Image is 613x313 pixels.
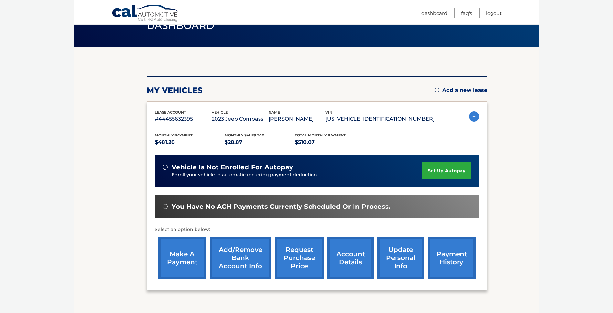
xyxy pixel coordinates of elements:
a: Add a new lease [435,87,487,94]
span: You have no ACH payments currently scheduled or in process. [172,203,390,211]
span: vehicle [212,110,228,115]
img: accordion-active.svg [469,111,479,122]
a: account details [327,237,374,279]
a: update personal info [377,237,424,279]
span: name [269,110,280,115]
a: Dashboard [421,8,447,18]
h2: my vehicles [147,86,203,95]
p: $481.20 [155,138,225,147]
p: #44455632395 [155,115,212,124]
span: vin [325,110,332,115]
span: vehicle is not enrolled for autopay [172,163,293,171]
p: [PERSON_NAME] [269,115,325,124]
img: alert-white.svg [163,204,168,209]
p: $510.07 [295,138,365,147]
img: add.svg [435,88,439,92]
p: $28.87 [225,138,295,147]
a: Logout [486,8,502,18]
a: make a payment [158,237,206,279]
span: Monthly sales Tax [225,133,264,137]
span: Total Monthly Payment [295,133,346,137]
a: Cal Automotive [112,4,180,23]
a: payment history [428,237,476,279]
p: 2023 Jeep Compass [212,115,269,124]
img: alert-white.svg [163,165,168,170]
span: Dashboard [147,20,215,32]
a: FAQ's [461,8,472,18]
span: lease account [155,110,186,115]
a: Add/Remove bank account info [210,237,271,279]
p: [US_VEHICLE_IDENTIFICATION_NUMBER] [325,115,435,124]
a: request purchase price [275,237,324,279]
p: Enroll your vehicle in automatic recurring payment deduction. [172,171,422,178]
span: Monthly Payment [155,133,193,137]
p: Select an option below: [155,226,479,234]
a: set up autopay [422,162,471,179]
